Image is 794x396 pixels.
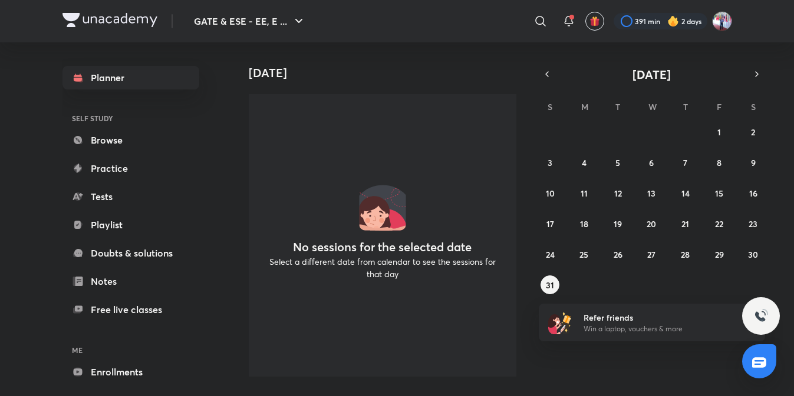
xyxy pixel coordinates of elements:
[62,128,199,152] a: Browse
[608,214,627,233] button: August 19, 2025
[715,249,724,260] abbr: August 29, 2025
[584,324,729,334] p: Win a laptop, vouchers & more
[681,218,689,229] abbr: August 21, 2025
[710,245,729,264] button: August 29, 2025
[647,188,655,199] abbr: August 13, 2025
[249,66,526,80] h4: [DATE]
[748,249,758,260] abbr: August 30, 2025
[632,66,671,82] span: [DATE]
[541,214,559,233] button: August 17, 2025
[744,214,763,233] button: August 23, 2025
[648,101,657,112] abbr: Wednesday
[579,249,588,260] abbr: August 25, 2025
[62,241,199,265] a: Doubts & solutions
[546,188,555,199] abbr: August 10, 2025
[62,13,157,27] img: Company Logo
[642,153,661,172] button: August 6, 2025
[676,184,695,202] button: August 14, 2025
[548,157,552,168] abbr: August 3, 2025
[751,101,756,112] abbr: Saturday
[546,249,555,260] abbr: August 24, 2025
[187,9,313,33] button: GATE & ESE - EE, E ...
[614,218,622,229] abbr: August 19, 2025
[615,157,620,168] abbr: August 5, 2025
[62,185,199,208] a: Tests
[575,214,594,233] button: August 18, 2025
[62,66,199,89] a: Planner
[744,245,763,264] button: August 30, 2025
[582,157,587,168] abbr: August 4, 2025
[642,245,661,264] button: August 27, 2025
[293,240,472,254] h4: No sessions for the selected date
[749,218,757,229] abbr: August 23, 2025
[667,15,679,27] img: streak
[710,214,729,233] button: August 22, 2025
[681,249,690,260] abbr: August 28, 2025
[584,311,729,324] h6: Refer friends
[62,108,199,128] h6: SELF STUDY
[676,214,695,233] button: August 21, 2025
[608,184,627,202] button: August 12, 2025
[62,269,199,293] a: Notes
[614,249,622,260] abbr: August 26, 2025
[548,311,572,334] img: referral
[615,101,620,112] abbr: Tuesday
[580,218,588,229] abbr: August 18, 2025
[585,12,604,31] button: avatar
[744,153,763,172] button: August 9, 2025
[62,157,199,180] a: Practice
[62,340,199,360] h6: ME
[683,101,688,112] abbr: Thursday
[62,13,157,30] a: Company Logo
[649,157,654,168] abbr: August 6, 2025
[62,298,199,321] a: Free live classes
[715,218,723,229] abbr: August 22, 2025
[676,245,695,264] button: August 28, 2025
[575,184,594,202] button: August 11, 2025
[575,153,594,172] button: August 4, 2025
[751,157,756,168] abbr: August 9, 2025
[754,309,768,323] img: ttu
[712,11,732,31] img: Pradeep Kumar
[359,184,406,231] img: No events
[62,360,199,384] a: Enrollments
[541,275,559,294] button: August 31, 2025
[717,101,721,112] abbr: Friday
[744,184,763,202] button: August 16, 2025
[548,101,552,112] abbr: Sunday
[608,153,627,172] button: August 5, 2025
[681,188,690,199] abbr: August 14, 2025
[541,245,559,264] button: August 24, 2025
[62,213,199,237] a: Playlist
[546,279,554,291] abbr: August 31, 2025
[589,16,600,26] img: avatar
[614,188,622,199] abbr: August 12, 2025
[541,184,559,202] button: August 10, 2025
[715,188,723,199] abbr: August 15, 2025
[647,249,655,260] abbr: August 27, 2025
[555,66,749,82] button: [DATE]
[710,184,729,202] button: August 15, 2025
[717,157,721,168] abbr: August 8, 2025
[749,188,757,199] abbr: August 16, 2025
[744,122,763,141] button: August 2, 2025
[541,153,559,172] button: August 3, 2025
[642,214,661,233] button: August 20, 2025
[263,255,502,280] p: Select a different date from calendar to see the sessions for that day
[683,157,687,168] abbr: August 7, 2025
[581,188,588,199] abbr: August 11, 2025
[608,245,627,264] button: August 26, 2025
[751,127,755,138] abbr: August 2, 2025
[710,122,729,141] button: August 1, 2025
[710,153,729,172] button: August 8, 2025
[581,101,588,112] abbr: Monday
[575,245,594,264] button: August 25, 2025
[642,184,661,202] button: August 13, 2025
[647,218,656,229] abbr: August 20, 2025
[546,218,554,229] abbr: August 17, 2025
[717,127,721,138] abbr: August 1, 2025
[676,153,695,172] button: August 7, 2025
